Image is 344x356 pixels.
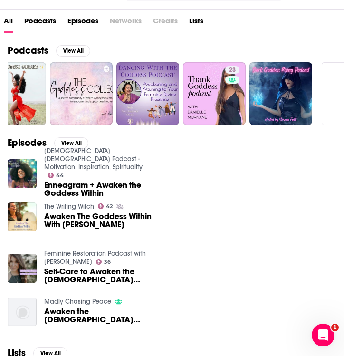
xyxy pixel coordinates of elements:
[8,137,47,149] h2: Episodes
[44,268,153,284] a: Self-Care to Awaken the Goddess Within
[67,13,98,33] a: Episodes
[8,298,37,327] img: Awaken the Goddess Within
[229,66,236,75] span: 23
[153,13,178,33] span: Credits
[8,45,48,57] h2: Podcasts
[44,308,153,324] span: Awaken the [DEMOGRAPHIC_DATA] Within
[44,212,153,229] a: Awaken The Goddess Within With Flora Ware
[8,202,37,231] img: Awaken The Goddess Within With Flora Ware
[24,13,56,33] a: Podcasts
[183,62,246,125] a: 23
[8,45,90,57] a: PodcastsView All
[106,204,113,209] span: 42
[44,202,94,211] a: The Writing Witch
[54,137,88,149] button: View All
[44,298,111,306] a: Madly Chasing Peace
[48,173,64,178] a: 44
[44,181,153,197] a: Enneagram + Awaken the Goddess Within
[96,259,111,265] a: 36
[331,324,339,331] span: 1
[189,13,203,33] a: Lists
[44,212,153,229] span: Awaken The Goddess Within With [PERSON_NAME]
[44,268,153,284] span: Self-Care to Awaken the [DEMOGRAPHIC_DATA] Within
[44,250,146,266] a: Feminine Restoration Podcast with Kris Britton
[56,173,64,178] span: 44
[8,137,88,149] a: EpisodesView All
[56,45,90,57] button: View All
[98,203,113,209] a: 42
[110,13,142,33] span: Networks
[4,13,13,33] a: All
[104,260,111,264] span: 36
[8,159,37,188] img: Enneagram + Awaken the Goddess Within
[225,66,239,74] a: 23
[44,308,153,324] a: Awaken the Goddess Within
[8,254,37,283] img: Self-Care to Awaken the Goddess Within
[44,147,143,171] a: Goddess Temple Podcast - Motivation, Inspiration, Spirituality
[312,324,334,346] iframe: Intercom live chat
